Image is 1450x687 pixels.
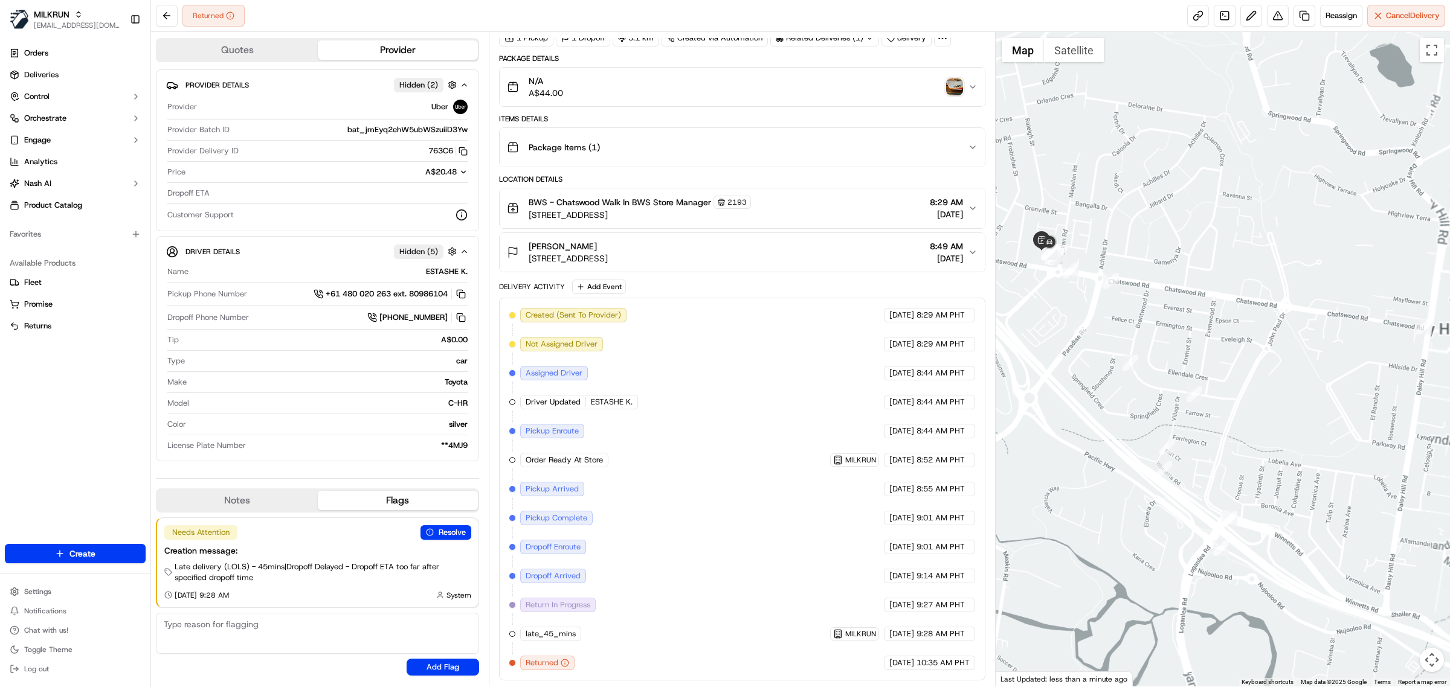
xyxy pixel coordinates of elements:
[314,287,468,301] a: +61 480 020 263 ext. 80986104
[34,8,69,21] span: MILKRUN
[425,167,457,177] span: A$20.48
[361,167,468,177] button: A$20.48
[1398,679,1446,685] a: Report a map error
[917,310,965,321] span: 8:29 AM PHT
[5,109,146,128] button: Orchestrate
[572,280,626,294] button: Add Event
[1156,461,1172,477] div: 3
[34,21,120,30] button: [EMAIL_ADDRESS][DOMAIN_NAME]
[167,356,185,366] span: Type
[1159,439,1175,455] div: 2
[499,30,553,46] div: 1 Pickup
[24,200,82,211] span: Product Catalog
[24,48,48,59] span: Orders
[5,87,146,106] button: Control
[167,101,197,112] span: Provider
[1301,679,1367,685] span: Map data ©2025 Google
[167,209,234,220] span: Customer Support
[946,78,963,95] button: photo_proof_of_delivery image
[164,545,471,557] div: Creation message:
[318,491,478,510] button: Flags
[5,174,146,193] button: Nash AI
[526,455,603,465] span: Order Ready At Store
[917,513,965,523] span: 9:01 AM PHT
[1420,648,1444,672] button: Map camera controls
[184,334,468,345] div: A$0.00
[999,671,1039,686] a: Open this area in Google Maps (opens a new window)
[194,398,468,409] div: C-HR
[167,419,186,430] span: Color
[1320,5,1362,27] button: Reassign
[24,606,66,616] span: Notifications
[175,561,471,583] span: Late delivery (LOLS) - 45mins | Dropoff Delayed - Dropoff ETA too far after specified dropoff time
[10,10,29,29] img: MILKRUN
[5,602,146,619] button: Notifications
[5,583,146,600] button: Settings
[930,252,963,264] span: [DATE]
[499,282,565,292] div: Delivery Activity
[917,426,965,436] span: 8:44 AM PHT
[529,209,751,221] span: [STREET_ADDRESS]
[24,625,68,635] span: Chat with us!
[185,80,249,90] span: Provider Details
[526,657,558,668] span: Returned
[5,5,125,34] button: MILKRUNMILKRUN[EMAIL_ADDRESS][DOMAIN_NAME]
[889,310,914,321] span: [DATE]
[1386,10,1440,21] span: Cancel Delivery
[399,246,438,257] span: Hidden ( 5 )
[917,368,965,379] span: 8:44 AM PHT
[529,252,608,264] span: [STREET_ADDRESS]
[399,80,438,91] span: Hidden ( 2 )
[889,542,914,552] span: [DATE]
[1222,511,1237,527] div: 1
[1041,244,1057,260] div: 48
[526,628,576,639] span: late_45_mins
[420,525,471,540] button: Resolve
[930,208,963,220] span: [DATE]
[24,299,53,310] span: Promise
[889,513,914,523] span: [DATE]
[69,548,95,560] span: Create
[526,599,590,610] span: Return In Progress
[1042,244,1057,260] div: 47
[1326,10,1357,21] span: Reassign
[845,629,876,639] span: MILKRUN
[1103,273,1119,289] div: 6
[191,419,468,430] div: silver
[24,91,50,102] span: Control
[889,368,914,379] span: [DATE]
[499,174,985,184] div: Location Details
[5,273,146,292] button: Fleet
[500,188,985,228] button: BWS - Chatswood Walk In BWS Store Manager2193[STREET_ADDRESS]8:29 AM[DATE]
[833,629,876,639] button: MILKRUN
[367,311,468,324] a: [PHONE_NUMBER]
[999,671,1039,686] img: Google
[889,657,914,668] span: [DATE]
[5,225,146,244] div: Favorites
[167,167,185,177] span: Price
[167,334,179,345] span: Tip
[917,570,965,581] span: 9:14 AM PHT
[167,145,239,156] span: Provider Delivery ID
[662,30,768,46] a: Created via Automation
[1416,319,1432,334] div: 13
[889,426,914,436] span: [DATE]
[5,65,146,85] a: Deliveries
[175,590,229,600] span: [DATE] 9:28 AM
[5,196,146,215] a: Product Catalog
[1074,320,1090,336] div: 44
[5,622,146,639] button: Chat with us!
[889,628,914,639] span: [DATE]
[1052,245,1068,261] div: 11
[431,101,448,112] span: Uber
[529,87,563,99] span: A$44.00
[24,587,51,596] span: Settings
[5,130,146,150] button: Engage
[5,660,146,677] button: Log out
[167,124,230,135] span: Provider Batch ID
[889,455,914,465] span: [DATE]
[167,289,247,299] span: Pickup Phone Number
[917,628,965,639] span: 9:28 AM PHT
